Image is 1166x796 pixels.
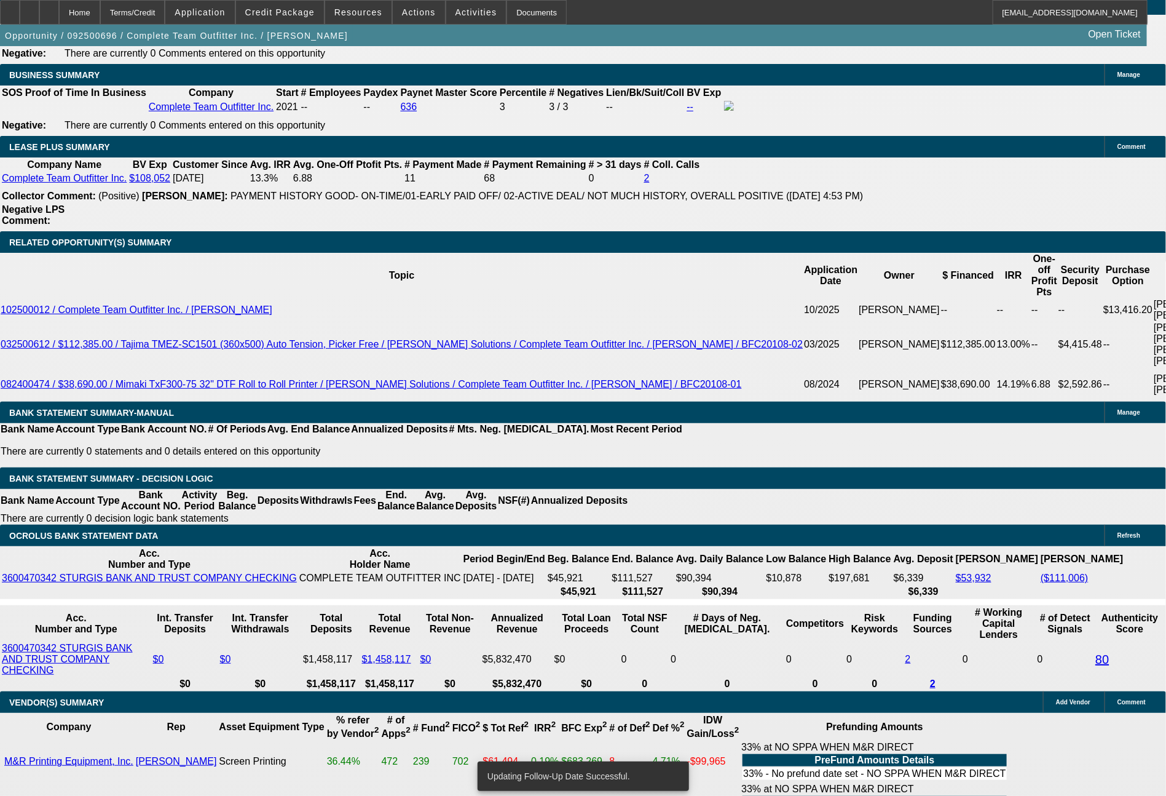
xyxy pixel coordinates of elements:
[413,723,450,733] b: # Fund
[1041,573,1088,583] a: ($111,006)
[893,586,954,598] th: $6,339
[175,7,225,17] span: Application
[826,722,923,732] b: Prefunding Amounts
[452,741,481,782] td: 702
[402,7,436,17] span: Actions
[687,715,739,739] b: IDW Gain/Loss
[120,423,208,436] th: Bank Account NO.
[1,87,23,99] th: SOS
[500,101,546,113] div: 3
[766,572,827,584] td: $10,878
[189,87,234,98] b: Company
[250,159,291,170] b: Avg. IRR
[1117,409,1140,416] span: Manage
[547,547,610,571] th: Beg. Balance
[530,489,628,512] th: Annualized Deposits
[676,547,765,571] th: Avg. Daily Balance
[905,654,911,664] a: 2
[404,172,482,185] td: 11
[2,643,133,675] a: 3600470342 STURGIS BANK AND TRUST COMPANY CHECKING
[1031,322,1058,367] td: --
[2,204,65,226] b: Negative LPS Comment:
[220,654,231,664] a: $0
[956,573,991,583] a: $53,932
[219,678,302,690] th: $0
[803,253,858,298] th: Application Date
[846,607,903,641] th: Risk Keywords
[1095,653,1109,666] a: 80
[963,654,968,664] span: 0
[610,723,650,733] b: # of Def
[2,191,96,201] b: Collector Comment:
[670,607,784,641] th: # Days of Neg. [MEDICAL_DATA].
[815,755,935,765] b: PreFund Amounts Details
[1058,253,1103,298] th: Security Deposit
[621,607,669,641] th: Sum of the Total NSF Count and Total Overdraft Fee Count from Ocrolus
[612,586,674,598] th: $111,527
[1103,253,1153,298] th: Purchase Option
[1117,71,1140,78] span: Manage
[152,607,218,641] th: Int. Transfer Deposits
[9,474,213,484] span: Bank Statement Summary - Decision Logic
[644,173,650,183] a: 2
[606,87,684,98] b: Lien/Bk/Suit/Coll
[1,379,742,389] a: 082400474 / $38,690.00 / Mimaki TxF300-75 32" DTF Roll to Roll Printer / [PERSON_NAME] Solutions ...
[858,298,940,322] td: [PERSON_NAME]
[549,87,604,98] b: # Negatives
[149,101,274,112] a: Complete Team Outfitter Inc.
[554,642,620,677] td: $0
[940,298,996,322] td: --
[996,253,1031,298] th: IRR
[476,720,480,730] sup: 2
[153,654,164,664] a: $0
[483,723,529,733] b: $ Tot Ref
[1,607,151,641] th: Acc. Number and Type
[2,120,46,130] b: Negative:
[687,87,722,98] b: BV Exp
[25,87,147,99] th: Proof of Time In Business
[136,756,217,766] a: [PERSON_NAME]
[401,101,417,112] a: 636
[478,762,684,791] div: Updating Follow-Up Date Successful.
[406,726,411,735] sup: 2
[1,304,272,315] a: 102500012 / Complete Team Outfitter Inc. / [PERSON_NAME]
[996,298,1031,322] td: --
[1,446,682,457] p: There are currently 0 statements and 0 details entered on this opportunity
[1,547,297,571] th: Acc. Number and Type
[621,642,669,677] td: 0
[803,298,858,322] td: 10/2025
[1117,143,1146,150] span: Comment
[27,159,101,170] b: Company Name
[302,642,360,677] td: $1,458,117
[1058,367,1103,402] td: $2,592.86
[55,489,120,512] th: Account Type
[276,87,298,98] b: Start
[120,489,181,512] th: Bank Account NO.
[267,423,351,436] th: Avg. End Balance
[1103,367,1153,402] td: --
[133,159,167,170] b: BV Exp
[455,489,498,512] th: Avg. Deposits
[353,489,377,512] th: Fees
[482,741,529,782] td: $61,494
[2,173,127,183] a: Complete Team Outfitter Inc.
[500,87,546,98] b: Percentile
[5,31,348,41] span: Opportunity / 092500696 / Complete Team Outfitter Inc. / [PERSON_NAME]
[547,586,610,598] th: $45,921
[670,642,784,677] td: 0
[743,768,1006,780] td: 33% - No prefund date set - NO SPPA WHEN M&R DIRECT
[687,741,740,782] td: -$99,965
[463,547,546,571] th: Period Begin/End
[612,547,674,571] th: End. Balance
[245,7,315,17] span: Credit Package
[940,367,996,402] td: $38,690.00
[401,87,497,98] b: Paynet Master Score
[275,100,299,114] td: 2021
[534,723,556,733] b: IRR
[250,172,291,185] td: 13.3%
[484,159,586,170] b: # Payment Remaining
[602,720,607,730] sup: 2
[588,172,642,185] td: 0
[46,722,91,732] b: Company
[905,607,961,641] th: Funding Sources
